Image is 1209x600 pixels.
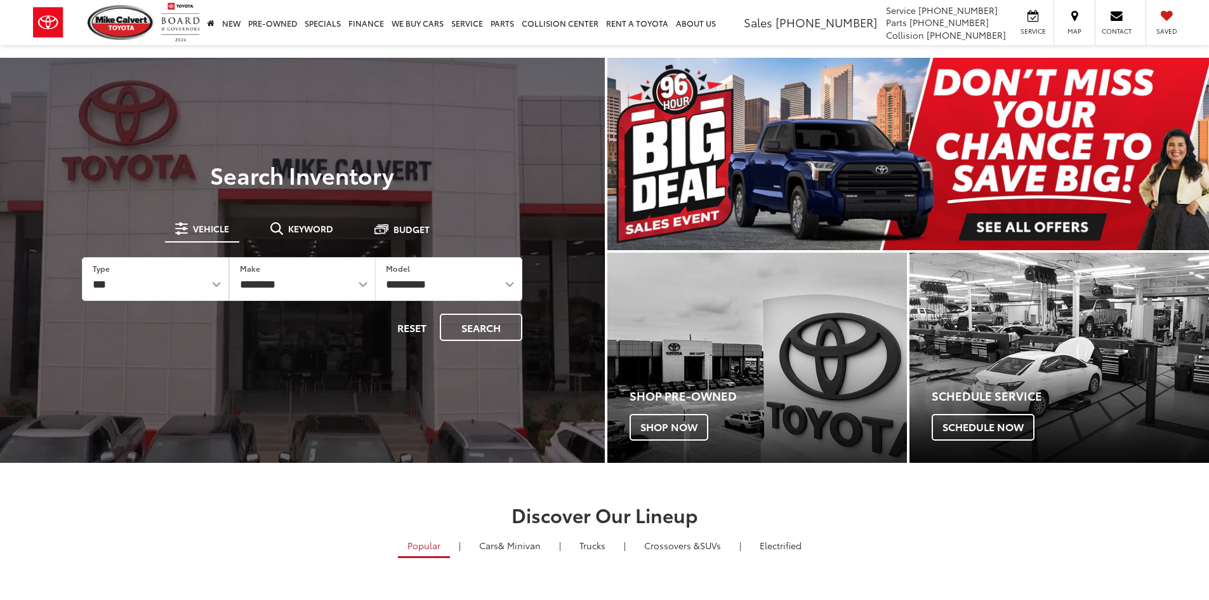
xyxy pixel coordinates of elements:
h4: Schedule Service [932,390,1209,403]
label: Make [240,263,260,274]
button: Search [440,314,522,341]
span: Service [886,4,916,17]
div: Toyota [909,253,1209,463]
span: Budget [393,225,430,234]
a: Electrified [750,535,811,556]
span: [PHONE_NUMBER] [927,29,1006,41]
span: Collision [886,29,924,41]
a: Popular [398,535,450,558]
span: Contact [1102,27,1132,36]
label: Model [386,263,410,274]
span: [PHONE_NUMBER] [918,4,998,17]
span: [PHONE_NUMBER] [909,16,989,29]
span: & Minivan [498,539,541,552]
h3: Search Inventory [53,162,552,187]
span: [PHONE_NUMBER] [776,14,877,30]
span: Shop Now [630,414,708,441]
span: Keyword [288,224,333,233]
button: Reset [386,314,437,341]
span: Crossovers & [644,539,700,552]
a: SUVs [635,535,730,556]
h2: Discover Our Lineup [157,504,1052,525]
h4: Shop Pre-Owned [630,390,907,403]
a: Trucks [570,535,615,556]
span: Parts [886,16,907,29]
span: Vehicle [193,224,229,233]
a: Schedule Service Schedule Now [909,253,1209,463]
div: Toyota [607,253,907,463]
li: | [621,539,629,552]
label: Type [93,263,110,274]
span: Sales [744,14,772,30]
a: Shop Pre-Owned Shop Now [607,253,907,463]
span: Service [1019,27,1047,36]
li: | [556,539,564,552]
li: | [736,539,744,552]
span: Schedule Now [932,414,1034,441]
li: | [456,539,464,552]
img: Mike Calvert Toyota [88,5,155,40]
a: Cars [470,535,550,556]
span: Saved [1153,27,1180,36]
span: Map [1060,27,1088,36]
